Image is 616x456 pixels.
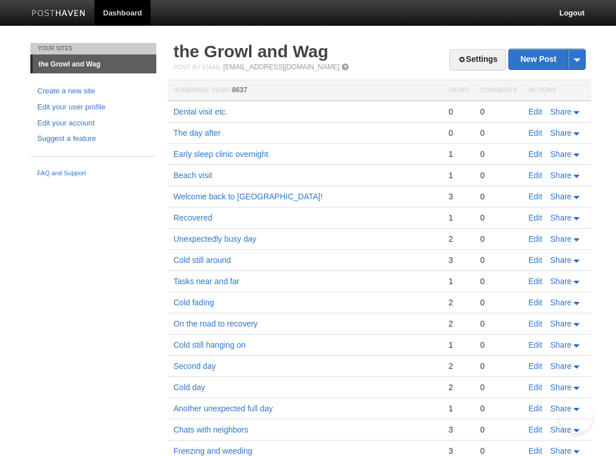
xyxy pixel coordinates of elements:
[523,80,591,101] th: Actions
[448,149,468,159] div: 1
[480,340,517,350] div: 0
[550,234,571,243] span: Share
[528,298,542,307] a: Edit
[173,150,268,159] a: Early sleep clinic overnight
[173,234,256,243] a: Unexpectedly busy day
[480,255,517,265] div: 0
[173,340,246,349] a: Cold still hanging on
[480,424,517,435] div: 0
[449,49,506,70] a: Settings
[550,150,571,159] span: Share
[448,128,468,138] div: 0
[173,42,329,61] a: the Growl and Wag
[448,297,468,308] div: 2
[509,49,585,69] a: New Post
[173,213,212,222] a: Recovered
[480,361,517,371] div: 0
[550,171,571,180] span: Share
[448,255,468,265] div: 3
[480,234,517,244] div: 0
[528,171,542,180] a: Edit
[550,446,571,455] span: Share
[448,424,468,435] div: 3
[30,43,156,54] li: Your Sites
[480,319,517,329] div: 0
[37,133,149,145] a: Suggest a feature
[173,171,212,180] a: Beach visit
[448,276,468,286] div: 1
[173,64,221,70] span: Post by Email
[448,382,468,392] div: 2
[31,10,86,18] img: Posthaven-bar
[528,192,542,201] a: Edit
[232,86,247,94] span: 8637
[480,128,517,138] div: 0
[550,213,571,222] span: Share
[480,213,517,223] div: 0
[173,277,239,286] a: Tasks near and far
[33,55,156,73] a: the Growl and Wag
[528,425,542,434] a: Edit
[528,150,542,159] a: Edit
[168,80,443,101] th: Homepage Views
[528,361,542,371] a: Edit
[550,277,571,286] span: Share
[173,404,273,413] a: Another unexpected full day
[448,170,468,180] div: 1
[528,319,542,328] a: Edit
[550,361,571,371] span: Share
[37,85,149,97] a: Create a new site
[550,340,571,349] span: Share
[37,101,149,113] a: Edit your user profile
[528,404,542,413] a: Edit
[173,128,221,137] a: The day after
[173,361,216,371] a: Second day
[173,319,258,328] a: On the road to recovery
[443,80,474,101] th: Views
[559,399,593,433] iframe: Help Scout Beacon - Open
[528,234,542,243] a: Edit
[480,149,517,159] div: 0
[448,213,468,223] div: 1
[550,128,571,137] span: Share
[448,191,468,202] div: 3
[550,319,571,328] span: Share
[528,383,542,392] a: Edit
[173,298,214,307] a: Cold fading
[480,446,517,456] div: 0
[550,192,571,201] span: Share
[528,277,542,286] a: Edit
[480,276,517,286] div: 0
[173,107,228,116] a: Dental visit etc.
[448,234,468,244] div: 2
[173,383,205,392] a: Cold day
[448,403,468,414] div: 1
[550,255,571,265] span: Share
[448,319,468,329] div: 2
[173,425,248,434] a: Chats with neighbors
[480,107,517,117] div: 0
[528,340,542,349] a: Edit
[550,298,571,307] span: Share
[550,404,571,413] span: Share
[223,63,339,71] a: [EMAIL_ADDRESS][DOMAIN_NAME]
[480,382,517,392] div: 0
[528,446,542,455] a: Edit
[550,107,571,116] span: Share
[528,128,542,137] a: Edit
[475,80,523,101] th: Comments
[173,255,231,265] a: Cold still around
[480,191,517,202] div: 0
[448,340,468,350] div: 1
[528,255,542,265] a: Edit
[448,446,468,456] div: 3
[480,297,517,308] div: 0
[37,168,149,179] a: FAQ and Support
[173,192,323,201] a: Welcome back to [GEOGRAPHIC_DATA]!
[528,107,542,116] a: Edit
[448,107,468,117] div: 0
[480,403,517,414] div: 0
[480,170,517,180] div: 0
[173,446,252,455] a: Freezing and weeding
[528,213,542,222] a: Edit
